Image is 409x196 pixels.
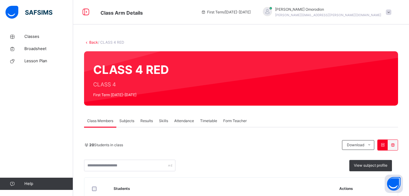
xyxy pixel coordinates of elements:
span: / CLASS 4 RED [98,40,124,45]
button: Open asap [385,175,403,193]
span: Attendance [174,118,194,124]
span: Subjects [119,118,134,124]
span: Timetable [200,118,217,124]
span: Download [347,142,364,148]
div: BarbaraOmorodion [257,7,394,18]
span: [PERSON_NAME][EMAIL_ADDRESS][PERSON_NAME][DOMAIN_NAME] [275,13,381,17]
span: Students in class [89,142,123,148]
span: Lesson Plan [24,58,73,64]
span: View subject profile [354,163,387,168]
span: Broadsheet [24,46,73,52]
span: [PERSON_NAME] Omorodion [275,7,381,12]
b: 20 [89,143,94,147]
img: safsims [5,6,52,19]
span: Class Arm Details [100,10,143,16]
span: Class Members [87,118,113,124]
span: session/term information [201,9,251,15]
span: Classes [24,34,73,40]
a: Back [89,40,98,45]
span: Skills [159,118,168,124]
span: Results [140,118,153,124]
span: Help [24,181,73,187]
span: Form Teacher [223,118,247,124]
